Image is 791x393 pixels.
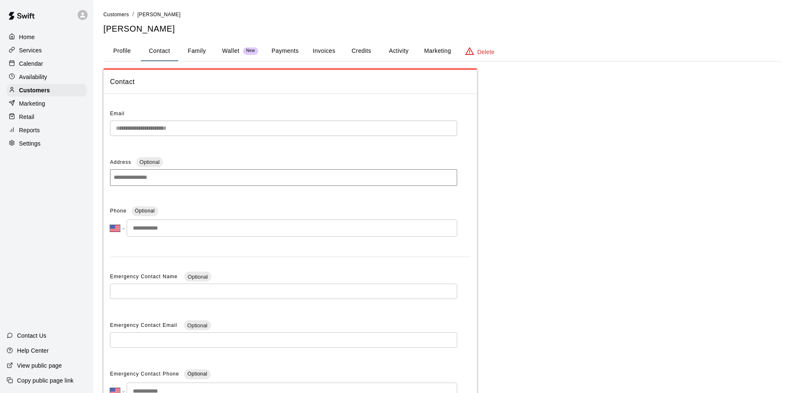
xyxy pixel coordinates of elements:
[141,41,178,61] button: Contact
[7,71,87,83] a: Availability
[137,12,181,17] span: [PERSON_NAME]
[103,41,781,61] div: basic tabs example
[110,322,179,328] span: Emergency Contact Email
[19,113,34,121] p: Retail
[110,205,127,218] span: Phone
[7,84,87,96] a: Customers
[19,59,43,68] p: Calendar
[7,97,87,110] a: Marketing
[19,99,45,108] p: Marketing
[243,48,258,54] span: New
[132,10,134,19] li: /
[110,111,125,116] span: Email
[7,111,87,123] a: Retail
[184,274,211,280] span: Optional
[417,41,458,61] button: Marketing
[103,12,129,17] span: Customers
[17,376,73,385] p: Copy public page link
[380,41,417,61] button: Activity
[187,371,207,377] span: Optional
[135,208,155,214] span: Optional
[110,274,179,279] span: Emergency Contact Name
[7,44,87,57] a: Services
[110,368,179,381] span: Emergency Contact Phone
[110,159,131,165] span: Address
[19,46,42,54] p: Services
[7,57,87,70] a: Calendar
[19,73,47,81] p: Availability
[178,41,216,61] button: Family
[110,77,470,87] span: Contact
[265,41,305,61] button: Payments
[305,41,343,61] button: Invoices
[103,10,781,19] nav: breadcrumb
[478,48,495,56] p: Delete
[136,159,163,165] span: Optional
[19,126,40,134] p: Reports
[19,139,41,148] p: Settings
[110,121,457,136] div: The email of an existing customer can only be changed by the customer themselves at https://book....
[222,47,240,55] p: Wallet
[103,11,129,17] a: Customers
[7,137,87,150] a: Settings
[17,346,49,355] p: Help Center
[343,41,380,61] button: Credits
[17,361,62,370] p: View public page
[19,86,50,94] p: Customers
[17,331,47,340] p: Contact Us
[184,322,211,329] span: Optional
[7,124,87,136] a: Reports
[19,33,35,41] p: Home
[103,41,141,61] button: Profile
[7,31,87,43] a: Home
[103,23,781,35] h5: [PERSON_NAME]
